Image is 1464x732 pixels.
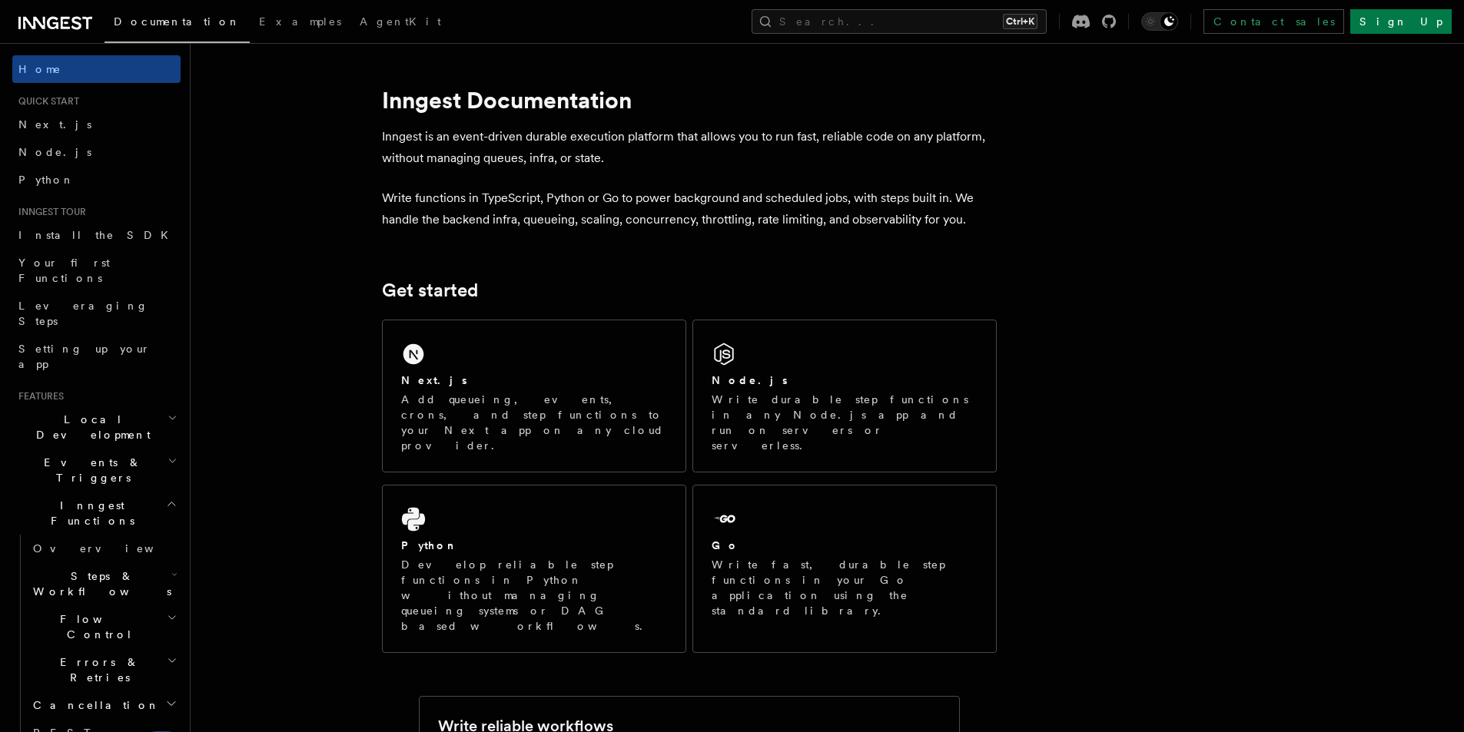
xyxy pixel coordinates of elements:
a: Documentation [105,5,250,43]
button: Cancellation [27,691,181,719]
a: Setting up your app [12,335,181,378]
span: Features [12,390,64,402]
span: Your first Functions [18,257,110,284]
button: Errors & Retries [27,648,181,691]
a: Next.jsAdd queueing, events, crons, and step functions to your Next app on any cloud provider. [382,320,686,472]
p: Inngest is an event-driven durable execution platform that allows you to run fast, reliable code ... [382,126,997,169]
span: Local Development [12,412,168,442]
a: Home [12,55,181,83]
a: Node.js [12,138,181,166]
p: Write durable step functions in any Node.js app and run on servers or serverless. [712,392,978,453]
a: GoWrite fast, durable step functions in your Go application using the standard library. [692,485,997,653]
span: AgentKit [360,15,441,28]
p: Write functions in TypeScript, Python or Go to power background and scheduled jobs, with steps bu... [382,187,997,230]
a: Install the SDK [12,221,181,249]
a: Your first Functions [12,249,181,292]
h2: Go [712,538,739,553]
span: Home [18,61,61,77]
a: Sign Up [1350,9,1452,34]
a: PythonDevelop reliable step functions in Python without managing queueing systems or DAG based wo... [382,485,686,653]
span: Python [18,174,75,186]
a: Contact sales [1203,9,1344,34]
span: Errors & Retries [27,654,167,685]
kbd: Ctrl+K [1003,14,1037,29]
span: Overview [33,542,191,555]
a: AgentKit [350,5,450,41]
button: Search...Ctrl+K [752,9,1047,34]
a: Examples [250,5,350,41]
a: Next.js [12,111,181,138]
span: Leveraging Steps [18,300,148,327]
span: Cancellation [27,697,160,713]
button: Flow Control [27,605,181,648]
span: Steps & Workflows [27,568,171,599]
h1: Inngest Documentation [382,86,997,114]
button: Toggle dark mode [1141,12,1178,31]
p: Develop reliable step functions in Python without managing queueing systems or DAG based workflows. [401,557,667,634]
span: Flow Control [27,611,167,642]
button: Steps & Workflows [27,562,181,605]
p: Add queueing, events, crons, and step functions to your Next app on any cloud provider. [401,392,667,453]
a: Node.jsWrite durable step functions in any Node.js app and run on servers or serverless. [692,320,997,472]
span: Install the SDK [18,229,178,241]
span: Events & Triggers [12,455,168,485]
span: Node.js [18,146,91,158]
button: Local Development [12,406,181,449]
span: Quick start [12,95,79,108]
span: Inngest Functions [12,498,166,528]
span: Inngest tour [12,206,86,218]
a: Get started [382,280,478,301]
button: Events & Triggers [12,449,181,492]
a: Overview [27,535,181,562]
span: Documentation [114,15,241,28]
a: Python [12,166,181,194]
h2: Node.js [712,373,788,388]
span: Next.js [18,118,91,131]
h2: Next.js [401,373,467,388]
a: Leveraging Steps [12,292,181,335]
span: Setting up your app [18,343,151,370]
span: Examples [259,15,341,28]
p: Write fast, durable step functions in your Go application using the standard library. [712,557,978,618]
button: Inngest Functions [12,492,181,535]
h2: Python [401,538,458,553]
